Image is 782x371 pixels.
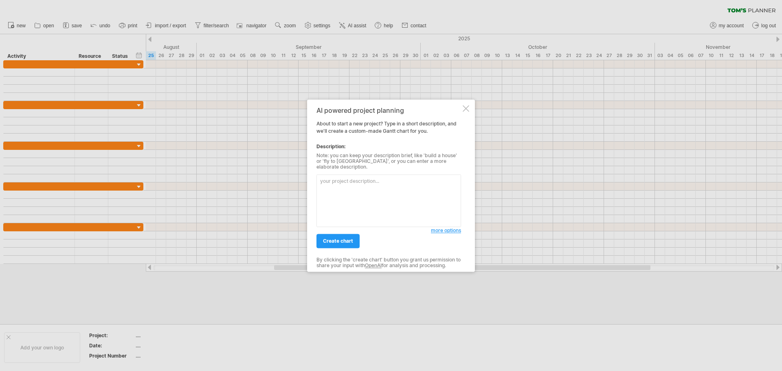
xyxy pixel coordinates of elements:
[431,227,461,233] span: more options
[323,238,353,244] span: create chart
[316,107,461,264] div: About to start a new project? Type in a short description, and we'll create a custom-made Gantt c...
[316,107,461,114] div: AI powered project planning
[316,153,461,170] div: Note: you can keep your description brief, like 'build a house' or 'fly to [GEOGRAPHIC_DATA]', or...
[316,257,461,269] div: By clicking the 'create chart' button you grant us permission to share your input with for analys...
[316,234,360,248] a: create chart
[365,263,382,269] a: OpenAI
[316,143,461,150] div: Description:
[431,227,461,234] a: more options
